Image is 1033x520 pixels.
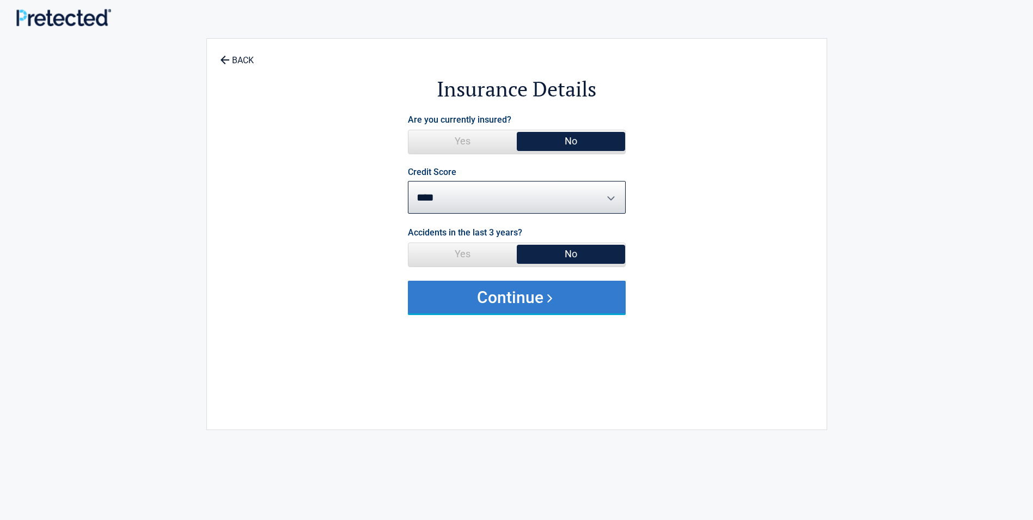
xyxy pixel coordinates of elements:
img: Main Logo [16,9,111,26]
span: No [517,130,625,152]
label: Accidents in the last 3 years? [408,225,522,240]
span: Yes [408,243,517,265]
button: Continue [408,281,626,313]
span: Yes [408,130,517,152]
a: BACK [218,46,256,65]
span: No [517,243,625,265]
label: Are you currently insured? [408,112,511,127]
h2: Insurance Details [267,75,767,103]
label: Credit Score [408,168,456,177]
